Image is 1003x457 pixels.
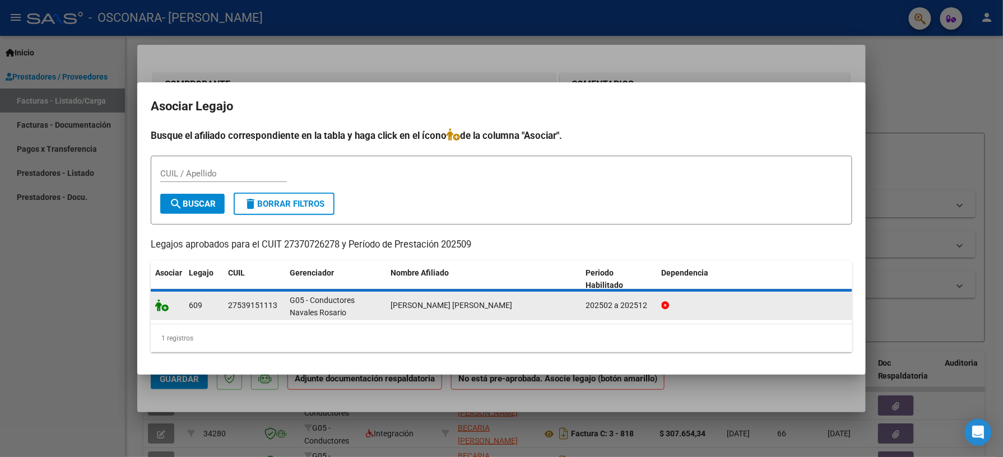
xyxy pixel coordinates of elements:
[965,419,992,446] div: Open Intercom Messenger
[151,261,184,298] datatable-header-cell: Asociar
[155,268,182,277] span: Asociar
[224,261,285,298] datatable-header-cell: CUIL
[228,268,245,277] span: CUIL
[391,301,512,310] span: CASARES ANA BELEN
[184,261,224,298] datatable-header-cell: Legajo
[151,324,852,352] div: 1 registros
[586,268,624,290] span: Periodo Habilitado
[290,296,355,318] span: G05 - Conductores Navales Rosario
[586,299,653,312] div: 202502 a 202512
[160,194,225,214] button: Buscar
[290,268,334,277] span: Gerenciador
[169,197,183,210] mat-icon: search
[657,261,853,298] datatable-header-cell: Dependencia
[244,199,324,209] span: Borrar Filtros
[189,301,202,310] span: 609
[189,268,213,277] span: Legajo
[391,268,449,277] span: Nombre Afiliado
[169,199,216,209] span: Buscar
[285,261,386,298] datatable-header-cell: Gerenciador
[151,128,852,143] h4: Busque el afiliado correspondiente en la tabla y haga click en el ícono de la columna "Asociar".
[386,261,582,298] datatable-header-cell: Nombre Afiliado
[244,197,257,210] mat-icon: delete
[582,261,657,298] datatable-header-cell: Periodo Habilitado
[151,238,852,252] p: Legajos aprobados para el CUIT 27370726278 y Período de Prestación 202509
[234,193,335,215] button: Borrar Filtros
[662,268,709,277] span: Dependencia
[151,96,852,117] h2: Asociar Legajo
[228,299,277,312] div: 27539151113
